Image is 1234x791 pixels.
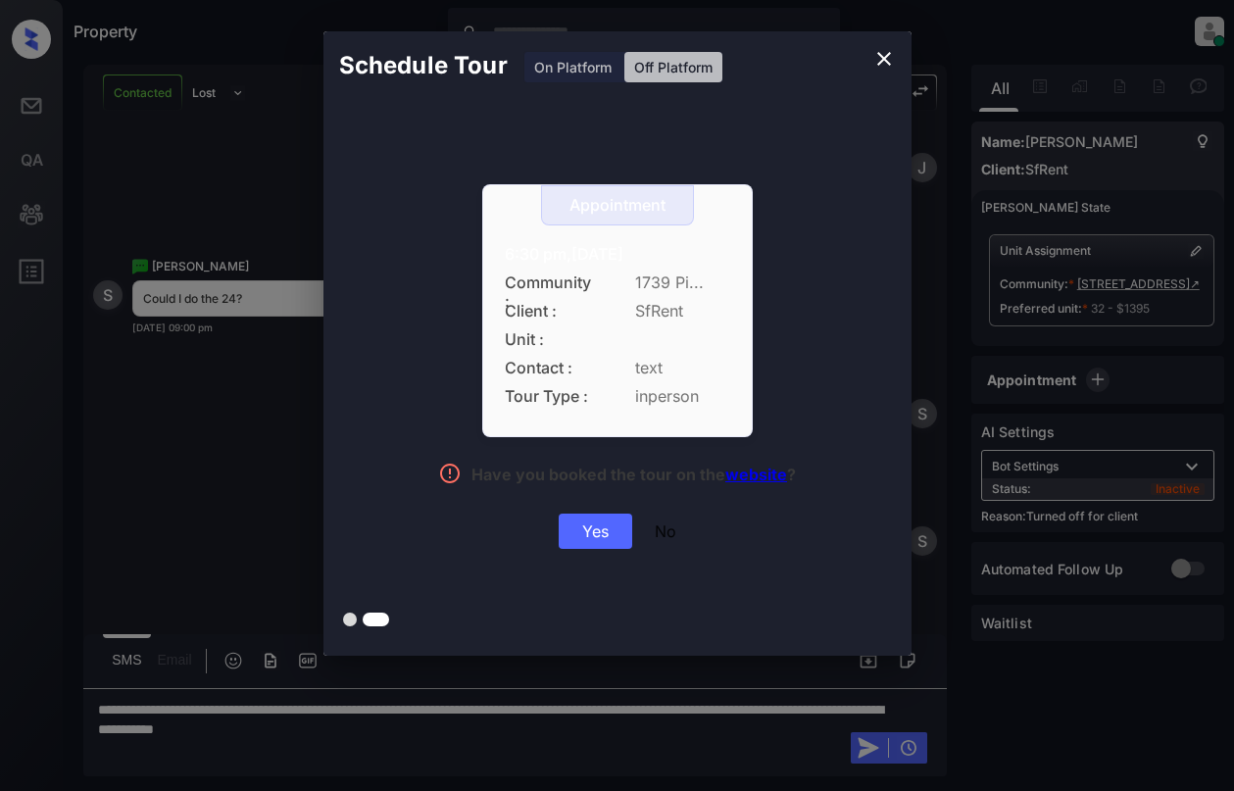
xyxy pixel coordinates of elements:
[559,514,632,549] div: Yes
[864,39,904,78] button: close
[635,359,730,377] span: text
[505,302,593,321] span: Client :
[655,521,676,541] div: No
[505,245,730,264] div: 6:30 pm,[DATE]
[505,273,593,292] span: Community :
[505,330,593,349] span: Unit :
[635,387,730,406] span: inperson
[635,273,730,292] span: 1739 Pi...
[505,359,593,377] span: Contact :
[323,31,523,100] h2: Schedule Tour
[725,465,787,484] a: website
[635,302,730,321] span: SfRent
[542,196,693,215] div: Appointment
[505,387,593,406] span: Tour Type :
[471,465,796,489] div: Have you booked the tour on the ?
